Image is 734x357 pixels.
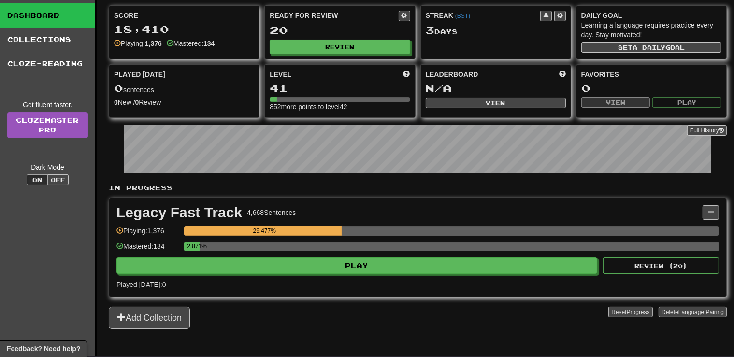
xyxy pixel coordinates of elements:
button: Review (20) [603,257,719,274]
button: DeleteLanguage Pairing [659,307,727,317]
span: 0 [114,81,123,95]
div: Learning a language requires practice every day. Stay motivated! [581,20,721,40]
div: sentences [114,82,254,95]
div: Score [114,11,254,20]
button: On [27,174,48,185]
button: ResetProgress [608,307,652,317]
a: (BST) [455,13,470,19]
a: ClozemasterPro [7,112,88,138]
span: Played [DATE] [114,70,165,79]
button: Seta dailygoal [581,42,721,53]
span: Level [270,70,291,79]
button: Off [47,174,69,185]
strong: 0 [114,99,118,106]
strong: 134 [203,40,215,47]
div: Streak [426,11,540,20]
div: 18,410 [114,23,254,35]
div: Daily Goal [581,11,721,20]
span: Score more points to level up [403,70,410,79]
div: 20 [270,24,410,36]
span: Leaderboard [426,70,478,79]
div: 29.477% [187,226,342,236]
div: Favorites [581,70,721,79]
div: 41 [270,82,410,94]
span: Played [DATE]: 0 [116,281,166,288]
span: 3 [426,23,435,37]
div: New / Review [114,98,254,107]
button: Play [652,97,721,108]
div: 852 more points to level 42 [270,102,410,112]
strong: 0 [135,99,139,106]
span: N/A [426,81,452,95]
button: Add Collection [109,307,190,329]
button: Play [116,257,597,274]
div: Mastered: 134 [116,242,179,257]
button: View [426,98,566,108]
span: a daily [633,44,665,51]
button: View [581,97,650,108]
strong: 1,376 [145,40,162,47]
div: Day s [426,24,566,37]
div: Dark Mode [7,162,88,172]
button: Review [270,40,410,54]
span: Progress [627,309,650,315]
span: Language Pairing [678,309,724,315]
p: In Progress [109,183,727,193]
div: Playing: 1,376 [116,226,179,242]
div: 4,668 Sentences [247,208,296,217]
span: This week in points, UTC [559,70,566,79]
button: Full History [687,125,727,136]
div: Get fluent faster. [7,100,88,110]
div: Ready for Review [270,11,398,20]
div: Mastered: [167,39,215,48]
span: Open feedback widget [7,344,80,354]
div: Playing: [114,39,162,48]
div: 2.871% [187,242,200,251]
div: Legacy Fast Track [116,205,242,220]
div: 0 [581,82,721,94]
